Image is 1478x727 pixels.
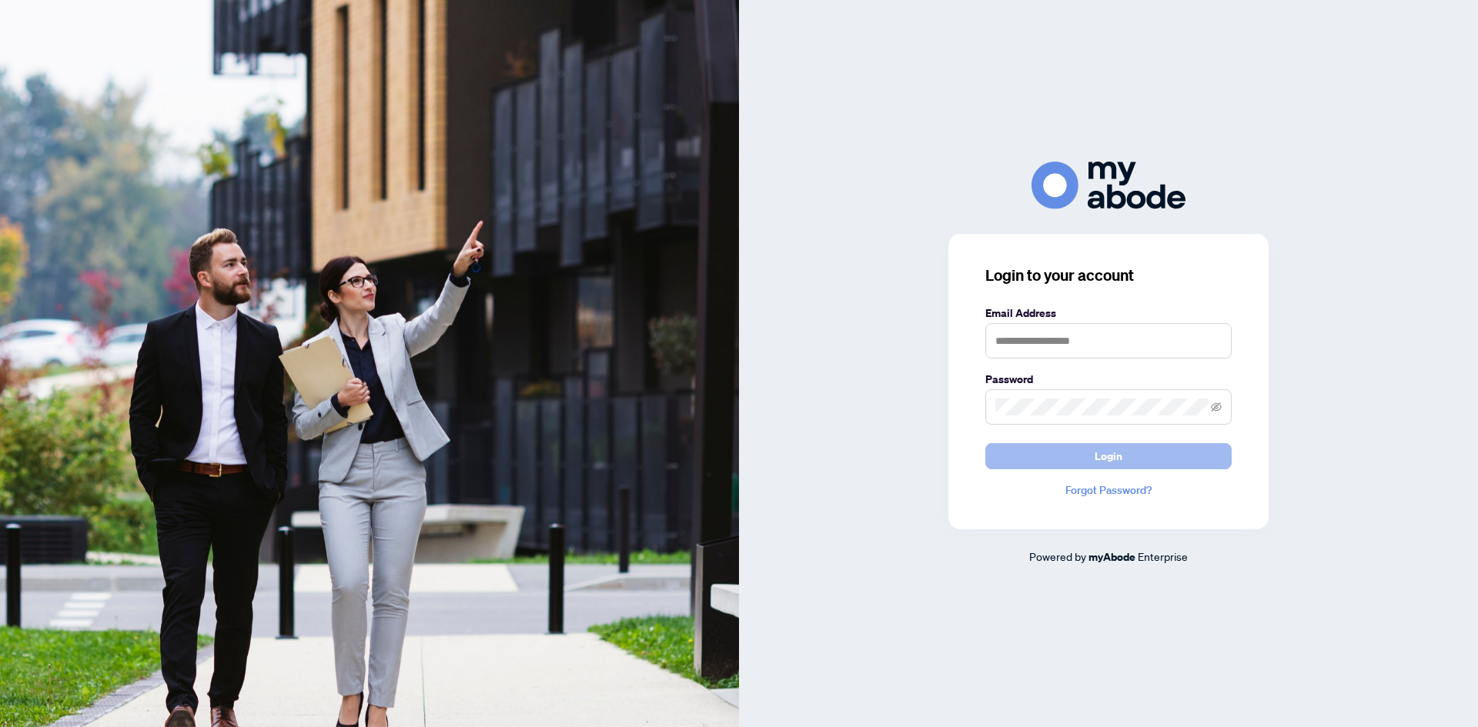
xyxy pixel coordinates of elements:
[1088,549,1135,565] a: myAbode
[985,443,1232,469] button: Login
[985,482,1232,499] a: Forgot Password?
[1095,444,1122,469] span: Login
[985,305,1232,322] label: Email Address
[985,371,1232,388] label: Password
[985,265,1232,286] h3: Login to your account
[1138,549,1188,563] span: Enterprise
[1029,549,1086,563] span: Powered by
[1032,162,1185,208] img: ma-logo
[1211,402,1222,412] span: eye-invisible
